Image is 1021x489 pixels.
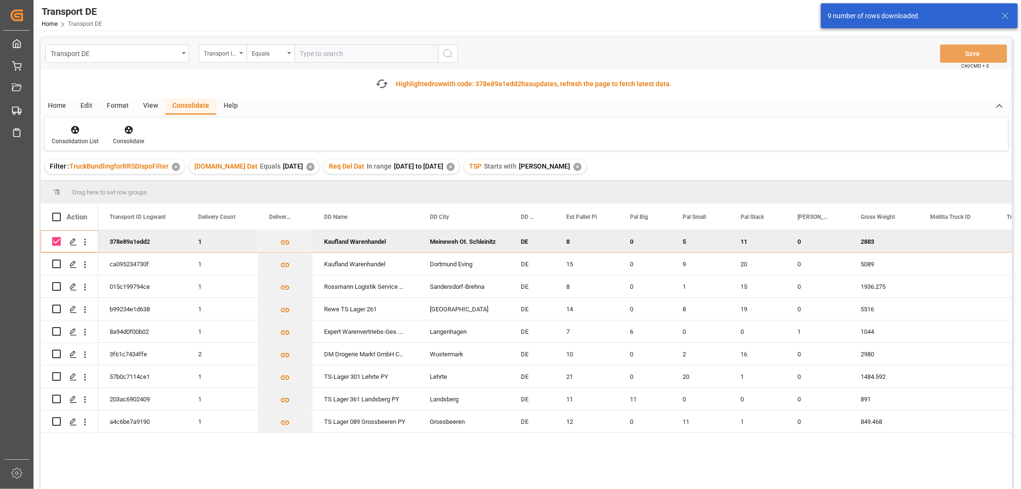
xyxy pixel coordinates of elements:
div: 5516 [849,298,919,320]
div: DE [509,365,555,387]
span: DD City [430,214,449,220]
span: Gross Weight [861,214,895,220]
span: Pal Big [630,214,648,220]
div: 0 [786,365,849,387]
div: DE [509,230,555,252]
div: 0 [786,388,849,410]
div: ca095234730f [98,253,187,275]
span: [PERSON_NAME] [797,214,829,220]
div: Help [216,98,245,114]
div: Grossbeeren [418,410,509,432]
div: 9 [671,253,729,275]
div: Press SPACE to select this row. [41,320,98,343]
span: Delivery List [269,214,292,220]
div: Dortmund Eving [418,253,509,275]
div: DE [509,298,555,320]
div: DE [509,253,555,275]
div: 6 [618,320,671,342]
div: 1 [187,230,258,252]
div: 0 [618,275,671,297]
div: 12 [555,410,618,432]
div: 0 [618,253,671,275]
div: View [136,98,165,114]
div: b99234e1d638 [98,298,187,320]
div: 11 [555,388,618,410]
button: Save [940,45,1007,63]
div: 0 [618,343,671,365]
div: 849.468 [849,410,919,432]
div: 0 [786,298,849,320]
div: 0 [671,388,729,410]
div: 891 [849,388,919,410]
div: 1 [187,410,258,432]
div: Press SPACE to select this row. [41,365,98,388]
div: Transport DE [51,47,179,59]
div: Consolidate [165,98,216,114]
div: ✕ [172,163,180,171]
span: Filter : [50,162,69,170]
div: Consolidation List [52,137,99,146]
div: 8a94d0f00b02 [98,320,187,342]
span: Drag here to set row groups [72,189,147,196]
span: Starts with [484,162,516,170]
div: 14 [555,298,618,320]
div: 8 [555,230,618,252]
div: Transport ID Logward [204,47,236,58]
div: 0 [618,298,671,320]
div: 5089 [849,253,919,275]
div: DE [509,343,555,365]
div: ✕ [447,163,455,171]
div: Consolidate [113,137,144,146]
div: 1044 [849,320,919,342]
div: 0 [729,320,786,342]
div: 0 [671,320,729,342]
div: 1 [729,410,786,432]
div: a4c6be7a9190 [98,410,187,432]
div: Equals [252,47,284,58]
span: TruckBundlingforRRSDispoFIlter [69,162,168,170]
div: 0 [618,410,671,432]
div: Home [41,98,73,114]
div: 1 [187,275,258,297]
div: Action [67,213,87,221]
div: Kaufland Warenhandel [313,253,418,275]
div: 8 [671,298,729,320]
div: Press SPACE to select this row. [41,275,98,298]
div: 1 [187,298,258,320]
span: Transport ID Logward [110,214,166,220]
div: 2 [187,343,258,365]
div: 2980 [849,343,919,365]
span: row [432,80,443,88]
span: Req Del Dat [329,162,364,170]
div: 0 [786,343,849,365]
div: 8 [555,275,618,297]
div: 2883 [849,230,919,252]
div: Transport DE [42,4,102,19]
div: ✕ [573,163,582,171]
div: [GEOGRAPHIC_DATA] [418,298,509,320]
span: 378e89a1edd2 [476,80,522,88]
div: Press SPACE to deselect this row. [41,230,98,253]
div: 1 [729,365,786,387]
div: Lehrte [418,365,509,387]
div: DE [509,320,555,342]
div: 11 [618,388,671,410]
div: 11 [671,410,729,432]
button: search button [438,45,458,63]
div: 1484.592 [849,365,919,387]
div: 1 [187,388,258,410]
span: has [522,80,533,88]
span: [PERSON_NAME] [519,162,570,170]
div: 16 [729,343,786,365]
div: 11 [729,230,786,252]
button: open menu [199,45,247,63]
div: Highlighted with code: updates, refresh the page to fetch latest data. [396,79,672,89]
span: Pal Small [683,214,706,220]
div: 1 [671,275,729,297]
button: open menu [247,45,294,63]
div: 1 [786,320,849,342]
div: DE [509,388,555,410]
div: 21 [555,365,618,387]
div: 10 [555,343,618,365]
div: 378e89a1edd2 [98,230,187,252]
